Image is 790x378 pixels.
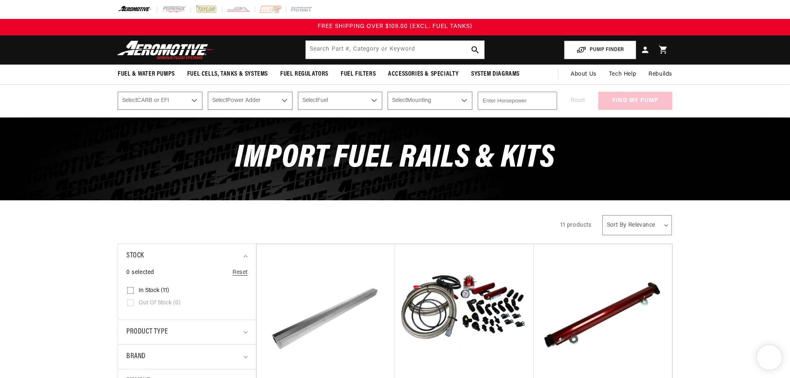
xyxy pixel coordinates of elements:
select: Mounting [388,92,472,110]
span: Fuel & Water Pumps [118,70,175,79]
button: PUMP FINDER [564,41,636,59]
span: Out of stock (0) [139,299,181,307]
input: Search by Part Number, Category or Keyword [306,41,484,59]
span: Import Fuel Rails & Kits [235,142,555,175]
span: Fuel Cells, Tanks & Systems [187,70,268,79]
summary: Accessories & Specialty [382,65,465,84]
summary: Fuel Regulators [274,65,335,84]
span: FREE SHIPPING OVER $109.00 (EXCL. FUEL TANKS) [318,23,472,30]
span: Accessories & Specialty [388,70,459,79]
span: Fuel Regulators [280,70,328,79]
summary: Tech Help [603,65,642,84]
span: System Diagrams [471,70,520,79]
button: search button [466,41,484,59]
a: Reset [232,268,248,277]
summary: Brand (0 selected) [126,345,248,369]
span: About Us [571,71,597,77]
span: Stock [126,250,144,262]
img: Aeromotive [115,40,218,60]
span: In stock (11) [139,287,169,295]
select: Fuel [298,92,383,110]
span: 0 selected [126,268,154,277]
a: About Us [565,65,603,84]
summary: Fuel & Water Pumps [112,65,181,84]
summary: Stock (0 selected) [126,244,248,268]
summary: Fuel Filters [335,65,382,84]
input: Enter Horsepower [478,92,557,110]
select: Power Adder [208,92,293,110]
summary: System Diagrams [465,65,526,84]
span: Tech Help [609,70,636,79]
span: 11 products [560,222,592,228]
span: Brand [126,351,146,363]
span: Product type [126,326,168,338]
summary: Rebuilds [642,65,678,84]
select: CARB or EFI [118,92,202,110]
span: Rebuilds [648,70,672,79]
summary: Product type (0 selected) [126,320,248,344]
summary: Fuel Cells, Tanks & Systems [181,65,274,84]
span: Fuel Filters [341,70,376,79]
